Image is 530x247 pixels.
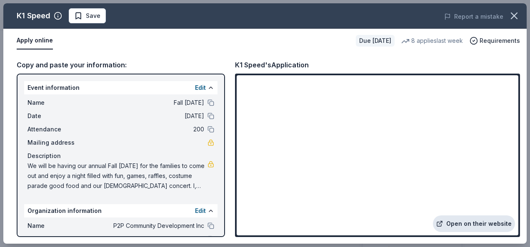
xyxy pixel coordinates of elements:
button: Save [69,8,106,23]
div: Due [DATE] [356,35,395,47]
div: Description [27,151,214,161]
span: [DATE] [83,111,204,121]
span: We will be having our annual Fall [DATE] for the families to come out and enjoy a night filled wi... [27,161,207,191]
span: Mailing address [27,138,83,148]
button: Requirements [470,36,520,46]
span: Website [27,234,83,244]
button: Edit [195,206,206,216]
div: Copy and paste your information: [17,59,225,70]
span: P2P Community Development Inc [83,221,204,231]
span: Save [86,11,100,21]
span: 200 [83,124,204,134]
span: Fall [DATE] [83,98,204,108]
div: 8 applies last week [401,36,463,46]
span: Date [27,111,83,121]
span: Requirements [480,36,520,46]
div: K1 Speed [17,9,50,22]
span: Name [27,221,83,231]
div: K1 Speed's Application [235,59,309,70]
div: Organization information [24,204,217,217]
a: Open on their website [433,215,515,232]
span: P2P Community Development Inc [83,234,204,244]
span: Attendance [27,124,83,134]
button: Edit [195,83,206,93]
button: Apply online [17,32,53,49]
span: Name [27,98,83,108]
button: Report a mistake [444,12,503,22]
div: Event information [24,81,217,94]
